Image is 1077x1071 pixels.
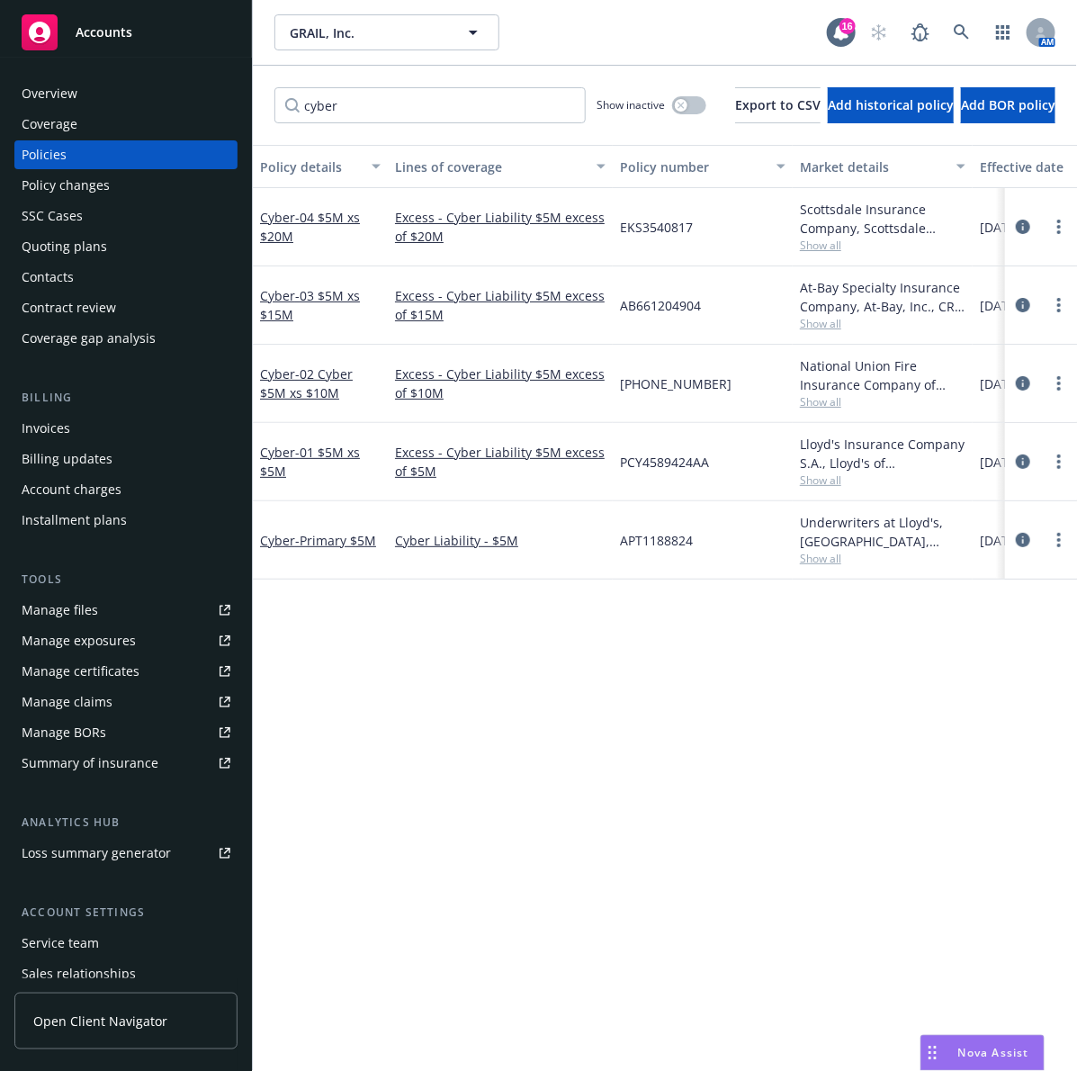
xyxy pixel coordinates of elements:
div: Loss summary generator [22,839,171,868]
span: [DATE] [980,374,1020,393]
span: Show all [800,551,965,566]
div: Summary of insurance [22,749,158,778]
span: Nova Assist [958,1045,1029,1060]
span: - 02 Cyber $5M xs $10M [260,365,353,401]
a: circleInformation [1012,373,1034,394]
div: Manage claims [22,688,112,716]
div: Service team [22,929,99,958]
input: Filter by keyword... [274,87,586,123]
a: Excess - Cyber Liability $5M excess of $15M [395,286,606,324]
div: Installment plans [22,506,127,535]
span: AB661204904 [620,296,701,315]
span: Add historical policy [828,96,954,113]
a: Summary of insurance [14,749,238,778]
span: Show all [800,472,965,488]
span: [DATE] [980,218,1020,237]
button: Add BOR policy [961,87,1055,123]
a: Coverage gap analysis [14,324,238,353]
div: Account settings [14,904,238,922]
a: more [1048,373,1070,394]
a: Manage files [14,596,238,625]
span: - 01 $5M xs $5M [260,444,360,480]
a: Excess - Cyber Liability $5M excess of $5M [395,443,606,481]
div: Contract review [22,293,116,322]
div: Sales relationships [22,959,136,988]
a: Cyber [260,532,376,549]
div: Billing updates [22,445,112,473]
div: Policy details [260,157,361,176]
a: more [1048,529,1070,551]
span: [DATE] [980,453,1020,472]
span: Show inactive [597,97,665,112]
span: EKS3540817 [620,218,693,237]
a: Cyber [260,444,360,480]
a: Manage certificates [14,657,238,686]
a: more [1048,451,1070,472]
a: Invoices [14,414,238,443]
div: Policy changes [22,171,110,200]
a: Quoting plans [14,232,238,261]
a: Start snowing [861,14,897,50]
div: Billing [14,389,238,407]
a: Cyber [260,209,360,245]
a: Policy changes [14,171,238,200]
a: Billing updates [14,445,238,473]
a: circleInformation [1012,529,1034,551]
a: Coverage [14,110,238,139]
div: Invoices [22,414,70,443]
span: Show all [800,394,965,409]
div: Lloyd's Insurance Company S.A., Lloyd's of [GEOGRAPHIC_DATA], Mosaic Americas Insurance Services LLC [800,435,965,472]
button: Market details [793,145,973,188]
span: GRAIL, Inc. [290,23,445,42]
a: Contract review [14,293,238,322]
div: Lines of coverage [395,157,586,176]
span: [PHONE_NUMBER] [620,374,731,393]
button: Lines of coverage [388,145,613,188]
span: [DATE] [980,296,1020,315]
div: Account charges [22,475,121,504]
a: Account charges [14,475,238,504]
a: more [1048,294,1070,316]
a: Loss summary generator [14,839,238,868]
div: Manage BORs [22,718,106,747]
div: Policy number [620,157,766,176]
span: - 03 $5M xs $15M [260,287,360,323]
a: circleInformation [1012,216,1034,238]
a: Cyber [260,287,360,323]
div: Contacts [22,263,74,292]
a: Sales relationships [14,959,238,988]
a: Manage claims [14,688,238,716]
a: Policies [14,140,238,169]
div: Tools [14,571,238,589]
a: Excess - Cyber Liability $5M excess of $20M [395,208,606,246]
span: [DATE] [980,531,1020,550]
div: Manage exposures [22,626,136,655]
a: Service team [14,929,238,958]
a: Accounts [14,7,238,58]
div: Policies [22,140,67,169]
div: Coverage [22,110,77,139]
div: Manage files [22,596,98,625]
div: Overview [22,79,77,108]
button: Add historical policy [828,87,954,123]
span: - Primary $5M [295,532,376,549]
div: Quoting plans [22,232,107,261]
a: Cyber [260,365,353,401]
button: Policy number [613,145,793,188]
div: At-Bay Specialty Insurance Company, At-Bay, Inc., CRC Group [800,278,965,316]
button: Policy details [253,145,388,188]
div: Scottsdale Insurance Company, Scottsdale Insurance Company (Nationwide), CRC Group [800,200,965,238]
div: SSC Cases [22,202,83,230]
span: Show all [800,238,965,253]
button: Export to CSV [735,87,821,123]
span: - 04 $5M xs $20M [260,209,360,245]
a: Contacts [14,263,238,292]
a: circleInformation [1012,294,1034,316]
span: Open Client Navigator [33,1012,167,1030]
span: Show all [800,316,965,331]
a: Overview [14,79,238,108]
a: Manage exposures [14,626,238,655]
a: Switch app [985,14,1021,50]
div: Coverage gap analysis [22,324,156,353]
span: APT1188824 [620,531,693,550]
